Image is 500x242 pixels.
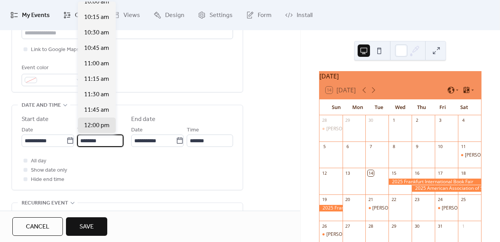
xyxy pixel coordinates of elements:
[319,72,481,81] div: [DATE]
[5,3,56,27] a: My Events
[26,222,49,232] span: Cancel
[12,217,63,236] button: Cancel
[414,223,420,229] div: 30
[75,9,98,22] span: Connect
[365,205,389,211] div: Leonard J. Lehrman, author of "Continuator: The Autobiography of a Socially-Conscious, Cosmopolit...
[368,100,389,115] div: Tue
[22,63,83,73] div: Event color
[131,126,143,135] span: Date
[368,144,373,150] div: 7
[322,170,328,176] div: 12
[31,166,67,175] span: Show date only
[22,115,49,124] div: Start date
[319,126,343,132] div: Rodney Phillips, author of Dissension: A Disagreement that Leads to Discord
[437,118,443,123] div: 3
[209,9,233,22] span: Settings
[412,185,481,192] div: 2025 American Association of School Librarians
[437,197,443,203] div: 24
[66,217,107,236] button: Save
[411,100,432,115] div: Thu
[437,170,443,176] div: 17
[414,144,420,150] div: 9
[391,118,397,123] div: 1
[389,179,481,185] div: 2025 Frankfurt International Book Fair
[240,3,277,27] a: Form
[460,223,466,229] div: 1
[84,121,110,130] span: 12:00 pm
[84,75,109,84] span: 11:15 am
[435,205,458,211] div: Leonard J. Lehrman, author of "Continuator: The Autobiography of a Socially-Conscious, Cosmopolit...
[77,126,90,135] span: Time
[460,118,466,123] div: 4
[368,223,373,229] div: 28
[84,90,109,99] span: 11:30 am
[192,3,238,27] a: Settings
[391,197,397,203] div: 22
[258,9,272,22] span: Form
[165,9,184,22] span: Design
[368,197,373,203] div: 21
[319,205,343,211] div: 2025 Frankfurt International Book Fair
[322,144,328,150] div: 5
[106,3,146,27] a: Views
[319,231,343,238] div: Leonard J. Lehrman, author of "Continuator: The Autobiography of a Socially-Conscious, Cosmopolit...
[437,144,443,150] div: 10
[279,3,318,27] a: Install
[460,170,466,176] div: 18
[390,100,411,115] div: Wed
[347,100,368,115] div: Mon
[84,106,109,115] span: 11:45 am
[131,115,155,124] div: End date
[432,100,453,115] div: Fri
[414,170,420,176] div: 16
[123,9,140,22] span: Views
[326,100,347,115] div: Sun
[22,199,68,208] span: Recurring event
[414,118,420,123] div: 2
[326,126,493,132] div: [PERSON_NAME], author of Dissension: A Disagreement that Leads to Discord
[391,170,397,176] div: 15
[391,144,397,150] div: 8
[322,223,328,229] div: 26
[345,144,351,150] div: 6
[460,197,466,203] div: 25
[414,197,420,203] div: 23
[454,100,475,115] div: Sat
[31,45,79,55] span: Link to Google Maps
[84,13,109,22] span: 10:15 am
[345,197,351,203] div: 20
[368,118,373,123] div: 30
[31,157,46,166] span: All day
[22,9,50,22] span: My Events
[368,170,373,176] div: 14
[345,223,351,229] div: 27
[345,170,351,176] div: 13
[391,223,397,229] div: 29
[345,118,351,123] div: 29
[84,28,109,37] span: 10:30 am
[322,118,328,123] div: 28
[84,44,109,53] span: 10:45 am
[57,3,104,27] a: Connect
[22,126,33,135] span: Date
[31,175,64,184] span: Hide end time
[322,197,328,203] div: 19
[187,126,199,135] span: Time
[437,223,443,229] div: 31
[458,152,481,158] div: Ryal McMurry, author of Hayley Mills: Disney Legend
[460,144,466,150] div: 11
[79,222,94,232] span: Save
[297,9,312,22] span: Install
[22,101,61,110] span: Date and time
[148,3,190,27] a: Design
[84,59,109,68] span: 11:00 am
